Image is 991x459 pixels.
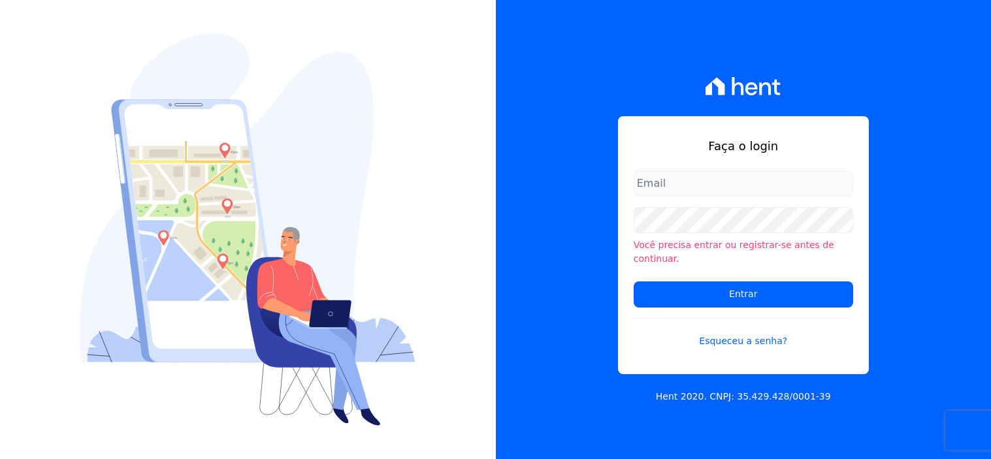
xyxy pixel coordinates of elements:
li: Você precisa entrar ou registrar-se antes de continuar. [634,238,853,266]
h1: Faça o login [634,137,853,155]
img: Login [80,33,415,426]
p: Hent 2020. CNPJ: 35.429.428/0001-39 [656,390,831,404]
input: Entrar [634,281,853,308]
a: Esqueceu a senha? [634,318,853,348]
input: Email [634,170,853,197]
